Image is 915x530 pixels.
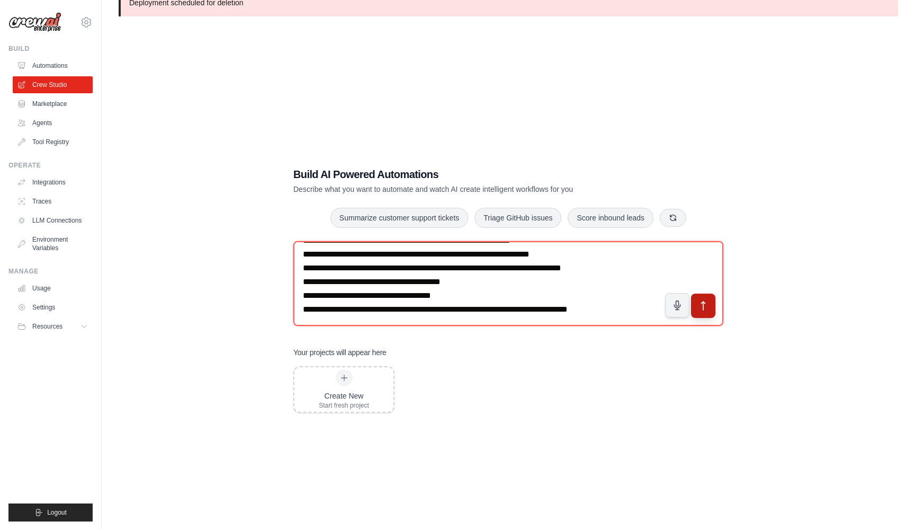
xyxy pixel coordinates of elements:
a: Usage [13,280,93,297]
div: Operate [8,161,93,170]
a: Environment Variables [13,231,93,257]
button: Resources [13,318,93,335]
a: Tool Registry [13,134,93,151]
iframe: Chat Widget [862,479,915,530]
a: Automations [13,57,93,74]
a: LLM Connections [13,212,93,229]
a: Integrations [13,174,93,191]
h3: Your projects will appear here [293,347,387,358]
button: Score inbound leads [568,208,653,228]
a: Agents [13,114,93,131]
img: Logo [8,12,61,32]
span: Resources [32,322,62,331]
div: Build [8,45,93,53]
a: Traces [13,193,93,210]
p: Describe what you want to automate and watch AI create intelligent workflows for you [293,184,649,195]
h1: Build AI Powered Automations [293,167,649,182]
a: Crew Studio [13,76,93,93]
button: Click to speak your automation idea [665,293,689,317]
a: Settings [13,299,93,316]
button: Logout [8,503,93,522]
div: Create New [319,391,369,401]
button: Triage GitHub issues [474,208,561,228]
div: Start fresh project [319,401,369,410]
button: Summarize customer support tickets [330,208,468,228]
span: Logout [47,508,67,517]
a: Marketplace [13,95,93,112]
div: Manage [8,267,93,276]
button: Get new suggestions [660,209,686,227]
